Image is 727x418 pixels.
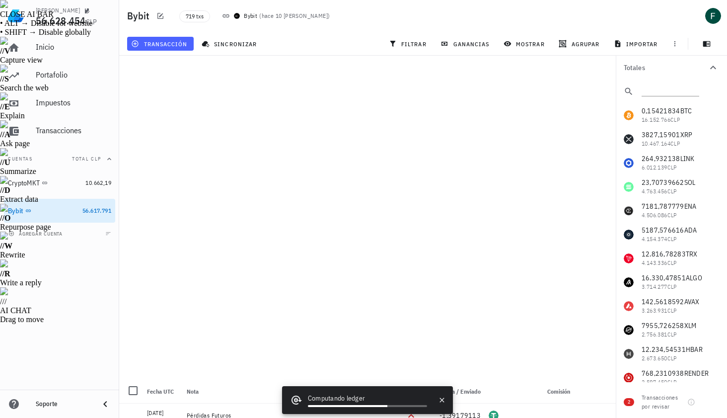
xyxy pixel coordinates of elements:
[147,408,179,418] div: [DATE]
[147,388,174,395] span: Fecha UTC
[143,380,183,404] div: Fecha UTC
[320,380,383,404] div: Compra / Recibido
[642,393,683,411] div: Transacciones por revisar
[187,388,199,395] span: Nota
[183,380,320,404] div: Nota
[547,388,570,395] span: Comisión
[36,400,91,408] div: Soporte
[440,388,481,395] span: Venta / Enviado
[421,380,485,404] div: Venta / Enviado
[308,393,427,405] div: Computando ledger
[628,398,630,406] span: 2
[503,380,574,404] div: Comisión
